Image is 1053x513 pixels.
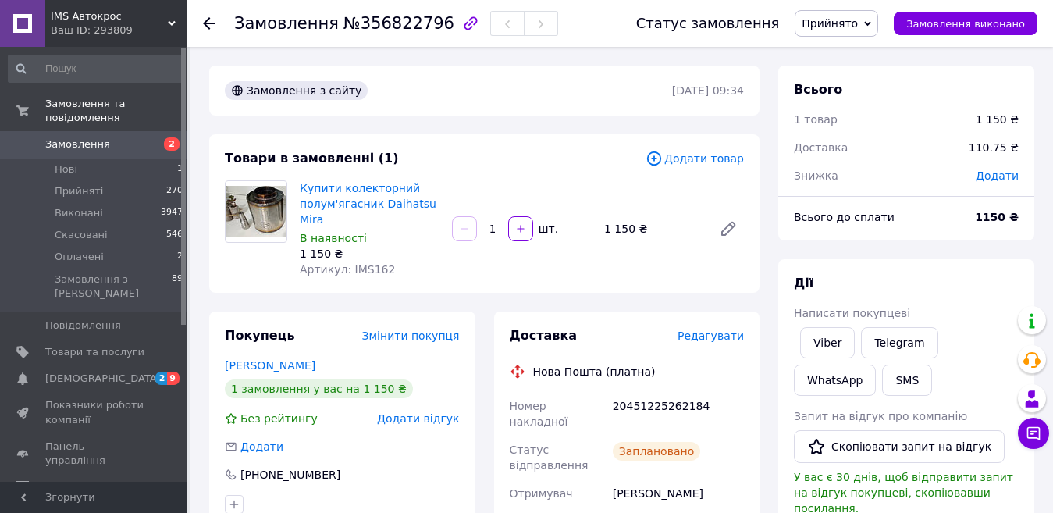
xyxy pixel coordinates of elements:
[362,330,460,342] span: Змінити покупця
[177,250,183,264] span: 2
[51,9,168,23] span: IMS Автокрос
[598,218,706,240] div: 1 150 ₴
[177,162,183,176] span: 1
[976,112,1019,127] div: 1 150 ₴
[672,84,744,97] time: [DATE] 09:34
[225,151,399,166] span: Товари в замовленні (1)
[51,23,187,37] div: Ваш ID: 293809
[240,440,283,453] span: Додати
[55,184,103,198] span: Прийняті
[172,273,183,301] span: 89
[510,444,589,472] span: Статус відправлення
[861,327,937,358] a: Telegram
[613,442,701,461] div: Заплановано
[55,273,172,301] span: Замовлення з [PERSON_NAME]
[203,16,215,31] div: Повернутися назад
[234,14,339,33] span: Замовлення
[510,400,568,428] span: Номер накладної
[975,211,1019,223] b: 1150 ₴
[678,330,744,342] span: Редагувати
[510,487,573,500] span: Отримувач
[300,182,436,226] a: Купити колекторний полум'ягасник Daihatsu Mira
[161,206,183,220] span: 3947
[610,392,747,436] div: 20451225262184
[882,365,932,396] button: SMS
[343,14,454,33] span: №356822796
[794,211,895,223] span: Всього до сплати
[45,319,121,333] span: Повідомлення
[55,228,108,242] span: Скасовані
[610,479,747,508] div: [PERSON_NAME]
[225,359,315,372] a: [PERSON_NAME]
[226,186,286,237] img: Купити колекторний полум'ягасник Daihatsu Mira
[240,412,318,425] span: Без рейтингу
[45,480,86,494] span: Відгуки
[300,232,367,244] span: В наявності
[166,184,183,198] span: 270
[510,328,578,343] span: Доставка
[800,327,855,358] a: Viber
[225,81,368,100] div: Замовлення з сайту
[794,365,876,396] a: WhatsApp
[225,379,413,398] div: 1 замовлення у вас на 1 150 ₴
[794,141,848,154] span: Доставка
[646,150,744,167] span: Додати товар
[959,130,1028,165] div: 110.75 ₴
[167,372,180,385] span: 9
[300,263,395,276] span: Артикул: IMS162
[55,206,103,220] span: Виконані
[164,137,180,151] span: 2
[55,162,77,176] span: Нові
[802,17,858,30] span: Прийнято
[976,169,1019,182] span: Додати
[535,221,560,237] div: шт.
[166,228,183,242] span: 546
[45,345,144,359] span: Товари та послуги
[45,97,187,125] span: Замовлення та повідомлення
[45,137,110,151] span: Замовлення
[636,16,780,31] div: Статус замовлення
[300,246,439,262] div: 1 150 ₴
[45,372,161,386] span: [DEMOGRAPHIC_DATA]
[794,276,813,290] span: Дії
[45,398,144,426] span: Показники роботи компанії
[794,113,838,126] span: 1 товар
[377,412,459,425] span: Додати відгук
[794,430,1005,463] button: Скопіювати запит на відгук
[1018,418,1049,449] button: Чат з покупцем
[794,82,842,97] span: Всього
[713,213,744,244] a: Редагувати
[45,440,144,468] span: Панель управління
[529,364,660,379] div: Нова Пошта (платна)
[894,12,1037,35] button: Замовлення виконано
[55,250,104,264] span: Оплачені
[239,467,342,483] div: [PHONE_NUMBER]
[155,372,168,385] span: 2
[794,307,910,319] span: Написати покупцеві
[906,18,1025,30] span: Замовлення виконано
[794,169,838,182] span: Знижка
[794,410,967,422] span: Запит на відгук про компанію
[225,328,295,343] span: Покупець
[8,55,184,83] input: Пошук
